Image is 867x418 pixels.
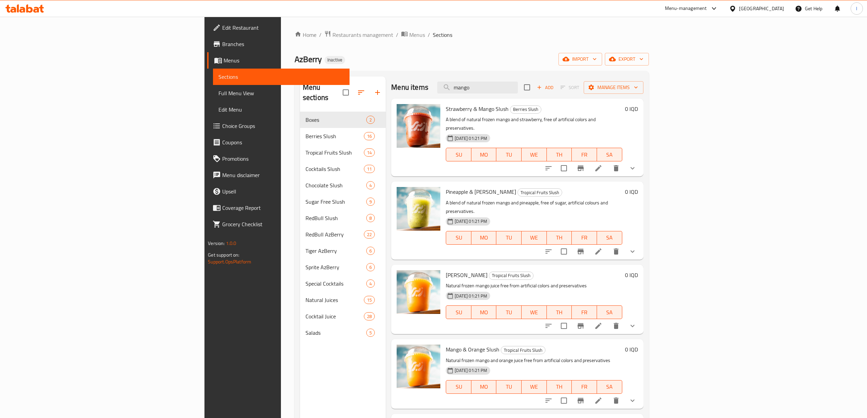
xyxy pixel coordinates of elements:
svg: Show Choices [628,164,637,172]
span: Select section first [556,82,584,93]
span: SA [600,150,620,160]
img: Mango & Orange Slush [397,345,440,388]
span: [DATE] 01:21 PM [452,218,490,225]
span: Select to update [557,393,571,408]
div: items [364,296,375,304]
button: delete [608,243,624,260]
span: Grocery Checklist [222,220,344,228]
div: items [366,214,375,222]
span: MO [474,233,494,243]
div: Tropical Fruits Slush [501,346,545,354]
a: Edit menu item [594,164,602,172]
button: delete [608,318,624,334]
span: l [856,5,857,12]
div: items [364,312,375,320]
span: WE [524,233,544,243]
span: Menus [409,31,425,39]
span: RedBull Slush [305,214,366,222]
span: Sections [218,73,344,81]
nav: breadcrumb [295,30,649,39]
span: RedBull AzBerry [305,230,364,239]
span: 4 [367,182,374,189]
span: Choice Groups [222,122,344,130]
button: TH [547,380,572,394]
div: Cocktail Juice28 [300,308,386,325]
a: Restaurants management [324,30,393,39]
img: Pineapple & Kiwi Slush [397,187,440,231]
div: items [366,116,375,124]
div: Berries Slush [510,105,541,114]
span: FR [574,307,594,317]
span: Salads [305,329,366,337]
div: Tropical Fruits Slush14 [300,144,386,161]
a: Menus [207,52,349,69]
div: Berries Slush [305,132,364,140]
a: Branches [207,36,349,52]
button: TU [496,231,522,245]
span: [PERSON_NAME] [446,270,487,280]
li: / [396,31,398,39]
button: TH [547,148,572,161]
div: Sugar Free Slush [305,198,366,206]
span: Mango & Orange Slush [446,344,499,355]
button: Branch-specific-item [572,318,589,334]
span: 16 [364,133,374,140]
span: WE [524,307,544,317]
span: Sections [433,31,452,39]
span: Natural Juices [305,296,364,304]
span: Restaurants management [332,31,393,39]
nav: Menu sections [300,109,386,344]
p: A blend of natural frozen mango and pineapple, free of sugar, artificial colours and preservatives. [446,199,622,216]
button: Add section [369,84,386,101]
button: delete [608,392,624,409]
span: Coupons [222,138,344,146]
div: items [366,279,375,288]
span: Chocolate Slush [305,181,366,189]
button: sort-choices [540,318,557,334]
button: MO [471,305,497,319]
span: Promotions [222,155,344,163]
span: 15 [364,297,374,303]
span: Add item [534,82,556,93]
button: SU [446,148,471,161]
span: Full Menu View [218,89,344,97]
span: Boxes [305,116,366,124]
span: Tiger AzBerry [305,247,366,255]
span: Strawberry & Mango Slush [446,104,509,114]
a: Menus [401,30,425,39]
span: FR [574,233,594,243]
span: Tropical Fruits Slush [501,346,545,354]
span: [DATE] 01:21 PM [452,293,490,299]
span: Sprite AzBerry [305,263,366,271]
button: MO [471,231,497,245]
div: Sprite AzBerry6 [300,259,386,275]
button: FR [572,305,597,319]
div: Sugar Free Slush9 [300,193,386,210]
a: Coverage Report [207,200,349,216]
button: show more [624,392,641,409]
span: Berries Slush [510,105,541,113]
span: SA [600,233,620,243]
a: Upsell [207,183,349,200]
span: Special Cocktails [305,279,366,288]
span: TU [499,307,519,317]
div: items [364,148,375,157]
button: TU [496,305,522,319]
button: WE [522,380,547,394]
span: 1.0.0 [226,239,237,248]
div: [GEOGRAPHIC_DATA] [739,5,784,12]
span: TH [550,307,569,317]
span: Version: [208,239,225,248]
span: Cocktails Slush [305,165,364,173]
h2: Menu items [391,82,428,92]
span: SU [449,150,469,160]
a: Edit menu item [594,397,602,405]
button: SA [597,305,622,319]
span: Sort sections [353,84,369,101]
h6: 0 IQD [625,345,638,354]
